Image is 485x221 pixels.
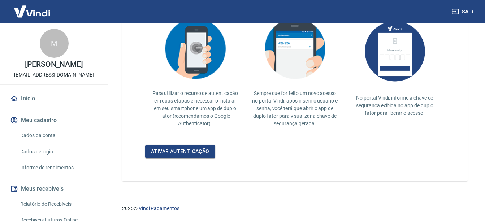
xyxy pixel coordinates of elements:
p: No portal Vindi, informe a chave de segurança exibida no app de duplo fator para liberar o acesso. [351,94,439,117]
p: 2025 © [122,205,468,212]
a: Início [9,91,99,107]
a: Vindi Pagamentos [139,205,179,211]
a: Informe de rendimentos [17,160,99,175]
img: Vindi [9,0,56,22]
a: Dados da conta [17,128,99,143]
button: Sair [450,5,476,18]
div: M [40,29,69,58]
p: Para utilizar o recurso de autenticação em duas etapas é necessário instalar em seu smartphone um... [151,90,239,127]
a: Relatório de Recebíveis [17,197,99,212]
p: [PERSON_NAME] [25,61,83,68]
p: Sempre que for feito um novo acesso no portal Vindi, após inserir o usuário e senha, você terá qu... [251,90,339,127]
button: Meus recebíveis [9,181,99,197]
img: explication-mfa3.c449ef126faf1c3e3bb9.png [259,14,331,84]
a: Ativar autenticação [145,145,215,158]
a: Dados de login [17,144,99,159]
p: [EMAIL_ADDRESS][DOMAIN_NAME] [14,71,94,79]
button: Meu cadastro [9,112,99,128]
img: explication-mfa2.908d58f25590a47144d3.png [159,14,231,84]
img: AUbNX1O5CQAAAABJRU5ErkJggg== [359,14,431,88]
